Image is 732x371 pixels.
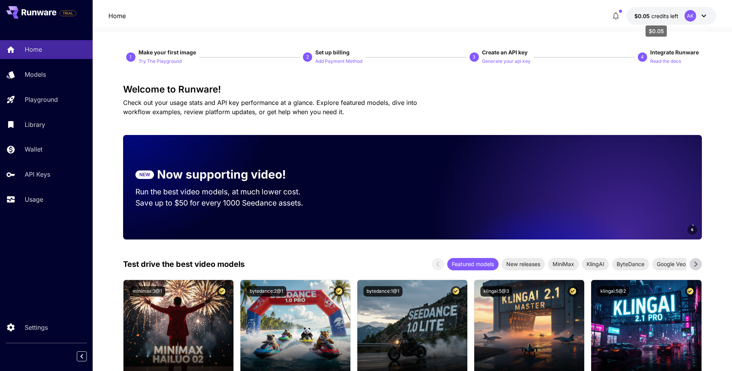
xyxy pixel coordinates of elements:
button: Certified Model – Vetted for best performance and includes a commercial license. [334,286,344,297]
p: Test drive the best video models [123,258,245,270]
span: Integrate Runware [650,49,699,56]
div: AK [685,10,696,22]
span: ByteDance [612,260,649,268]
span: $0.05 [634,13,651,19]
button: Read the docs [650,56,681,66]
span: Create an API key [482,49,527,56]
p: Settings [25,323,48,332]
div: $0.05 [646,25,667,37]
span: TRIAL [60,10,76,16]
span: Add your payment card to enable full platform functionality. [59,8,76,18]
button: Certified Model – Vetted for best performance and includes a commercial license. [451,286,461,297]
span: MiniMax [548,260,579,268]
p: Read the docs [650,58,681,65]
p: Try The Playground [139,58,182,65]
p: Playground [25,95,58,104]
p: 3 [473,54,475,61]
div: Featured models [447,258,499,270]
p: Now supporting video! [157,166,286,183]
button: Collapse sidebar [77,351,87,361]
button: klingai:5@2 [597,286,629,297]
span: KlingAI [582,260,609,268]
iframe: Chat Widget [693,334,732,371]
div: MiniMax [548,258,579,270]
button: Try The Playground [139,56,182,66]
button: Certified Model – Vetted for best performance and includes a commercial license. [685,286,695,297]
p: Wallet [25,145,42,154]
div: $0.05 [634,12,678,20]
button: minimax:3@1 [130,286,165,297]
button: klingai:5@3 [480,286,512,297]
span: Make your first image [139,49,196,56]
button: Add Payment Method [315,56,362,66]
p: Models [25,70,46,79]
div: Google Veo [652,258,690,270]
p: Usage [25,195,43,204]
span: credits left [651,13,678,19]
button: bytedance:2@1 [247,286,286,297]
span: Google Veo [652,260,690,268]
div: KlingAI [582,258,609,270]
p: Add Payment Method [315,58,362,65]
button: Generate your api key [482,56,531,66]
p: Generate your api key [482,58,531,65]
p: Library [25,120,45,129]
span: New releases [502,260,545,268]
span: 6 [691,227,693,233]
div: Collapse sidebar [83,349,93,363]
p: Save up to $50 for every 1000 Seedance assets. [135,197,315,209]
div: ByteDance [612,258,649,270]
nav: breadcrumb [108,11,126,20]
p: 1 [129,54,132,61]
button: bytedance:1@1 [363,286,402,297]
span: Check out your usage stats and API key performance at a glance. Explore featured models, dive int... [123,99,417,116]
button: Certified Model – Vetted for best performance and includes a commercial license. [217,286,227,297]
a: Home [108,11,126,20]
p: NEW [139,171,150,178]
button: Certified Model – Vetted for best performance and includes a commercial license. [568,286,578,297]
div: New releases [502,258,545,270]
p: API Keys [25,170,50,179]
button: $0.05AK [627,7,716,25]
p: Home [25,45,42,54]
span: Featured models [447,260,499,268]
p: 2 [306,54,309,61]
h3: Welcome to Runware! [123,84,702,95]
span: Set up billing [315,49,350,56]
p: 4 [641,54,644,61]
p: Run the best video models, at much lower cost. [135,186,315,197]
